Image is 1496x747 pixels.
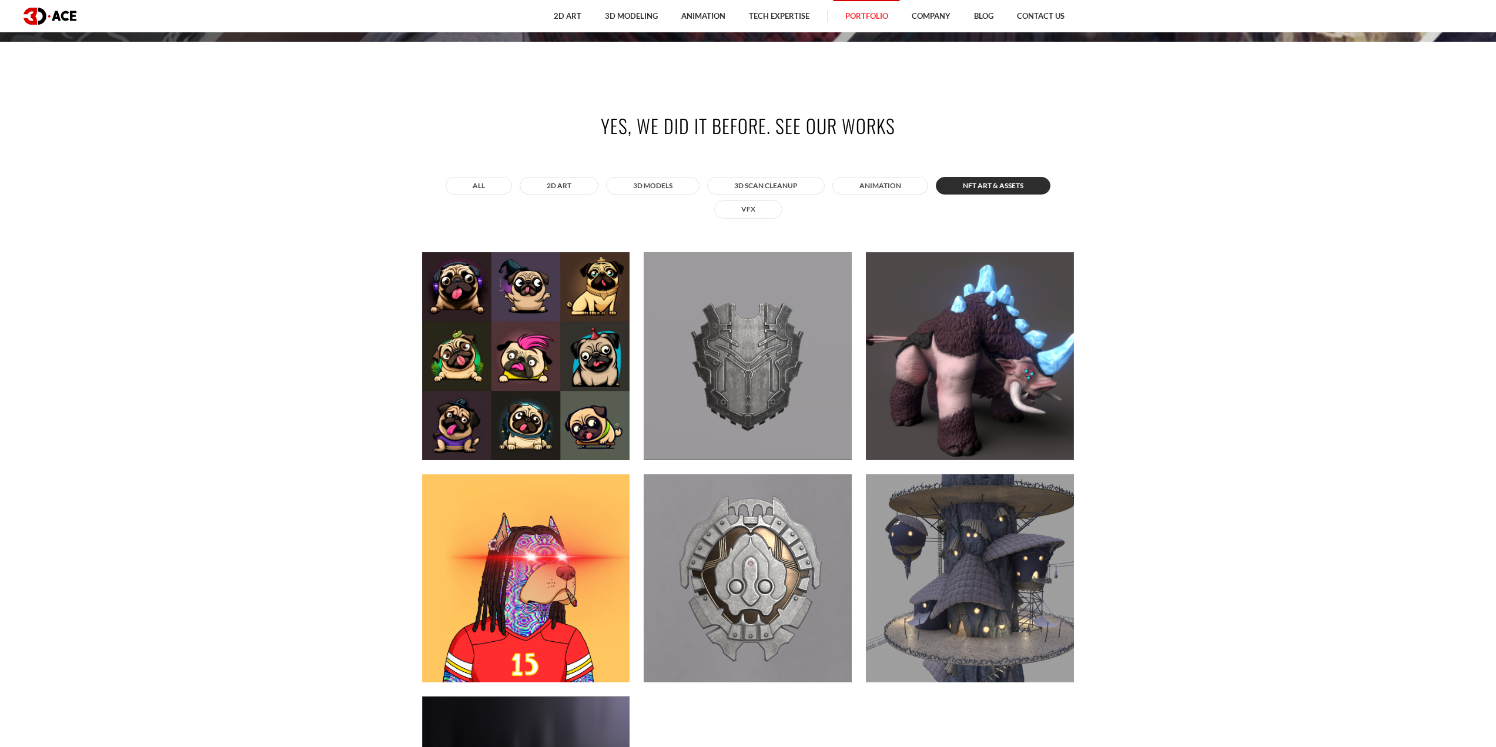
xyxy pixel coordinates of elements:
button: VFX [714,200,782,218]
button: 3D Scan Cleanup [707,177,825,195]
button: ANIMATION [832,177,928,195]
h2: Yes, we did it before. See our works [422,112,1075,139]
a: Pugs 2D NFT Collection [415,245,637,467]
a: NFT asset [637,245,859,467]
button: 2D ART [520,177,598,195]
img: logo dark [24,8,76,25]
a: NFT asset [859,467,1081,689]
a: NFT asset [637,467,859,689]
button: NFT art & assets [936,177,1050,195]
a: NFT asset [859,245,1081,467]
button: 3D MODELS [606,177,700,195]
button: All [446,177,512,195]
a: NFT Art [415,467,637,689]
